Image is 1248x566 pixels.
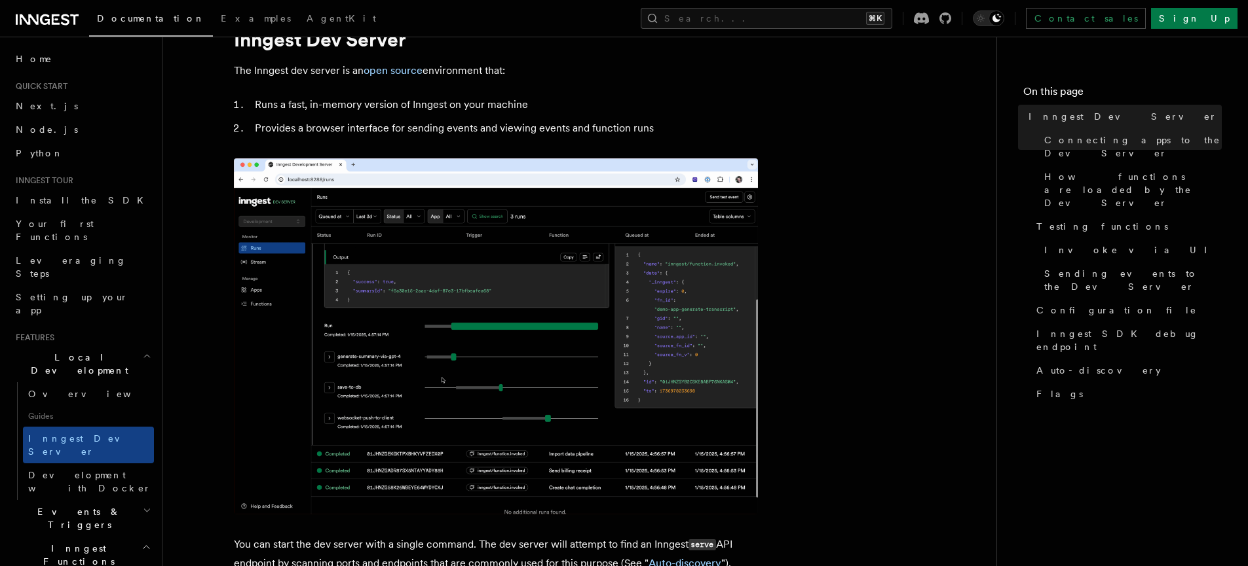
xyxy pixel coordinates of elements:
[1039,128,1222,165] a: Connecting apps to the Dev Server
[213,4,299,35] a: Examples
[1151,8,1238,29] a: Sign Up
[1031,359,1222,382] a: Auto-discovery
[1031,322,1222,359] a: Inngest SDK debug endpoint
[234,158,758,514] img: Dev Server Demo
[16,124,78,135] span: Node.js
[1031,382,1222,406] a: Flags
[10,94,154,118] a: Next.js
[23,427,154,463] a: Inngest Dev Server
[1023,105,1222,128] a: Inngest Dev Server
[10,345,154,382] button: Local Development
[973,10,1004,26] button: Toggle dark mode
[28,389,163,399] span: Overview
[1036,387,1083,400] span: Flags
[16,219,94,242] span: Your first Functions
[641,8,892,29] button: Search...⌘K
[689,539,716,550] code: serve
[10,249,154,285] a: Leveraging Steps
[10,47,154,71] a: Home
[1029,110,1217,123] span: Inngest Dev Server
[16,148,64,158] span: Python
[1031,215,1222,238] a: Testing functions
[1044,133,1222,160] span: Connecting apps to the Dev Server
[1036,304,1197,317] span: Configuration file
[23,382,154,406] a: Overview
[16,255,126,279] span: Leveraging Steps
[251,119,758,137] li: Provides a browser interface for sending events and viewing events and function runs
[10,332,54,343] span: Features
[10,382,154,500] div: Local Development
[234,27,758,51] h1: Inngest Dev Server
[10,212,154,249] a: Your first Functions
[16,101,78,111] span: Next.js
[1044,170,1222,209] span: How functions are loaded by the Dev Server
[10,141,154,165] a: Python
[1044,243,1219,256] span: Invoke via UI
[10,505,143,531] span: Events & Triggers
[1036,220,1168,233] span: Testing functions
[1031,298,1222,322] a: Configuration file
[16,195,151,205] span: Install the SDK
[251,96,758,114] li: Runs a fast, in-memory version of Inngest on your machine
[1023,84,1222,105] h4: On this page
[10,175,73,186] span: Inngest tour
[23,463,154,500] a: Development with Docker
[1044,267,1222,293] span: Sending events to the Dev Server
[307,13,376,24] span: AgentKit
[866,12,884,25] kbd: ⌘K
[89,4,213,37] a: Documentation
[28,433,140,457] span: Inngest Dev Server
[10,188,154,212] a: Install the SDK
[1036,327,1222,353] span: Inngest SDK debug endpoint
[16,52,52,65] span: Home
[1036,364,1161,377] span: Auto-discovery
[364,64,423,77] a: open source
[23,406,154,427] span: Guides
[234,62,758,80] p: The Inngest dev server is an environment that:
[1026,8,1146,29] a: Contact sales
[10,500,154,537] button: Events & Triggers
[97,13,205,24] span: Documentation
[1039,262,1222,298] a: Sending events to the Dev Server
[1039,165,1222,215] a: How functions are loaded by the Dev Server
[299,4,384,35] a: AgentKit
[221,13,291,24] span: Examples
[10,81,67,92] span: Quick start
[10,118,154,141] a: Node.js
[16,292,128,315] span: Setting up your app
[28,470,151,493] span: Development with Docker
[10,285,154,322] a: Setting up your app
[1039,238,1222,262] a: Invoke via UI
[10,351,143,377] span: Local Development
